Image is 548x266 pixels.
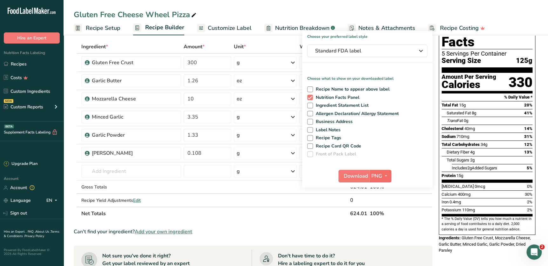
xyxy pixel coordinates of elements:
[184,43,205,51] span: Amount
[440,24,479,32] span: Recipe Costing
[524,111,532,115] span: 41%
[30,205,39,214] span: Bad
[197,21,252,35] a: Customize Label
[442,192,457,197] span: Calcium
[74,228,432,235] div: Can't find your ingredient?
[442,134,456,139] span: Sodium
[302,31,432,39] h1: Choose your preferred label style
[313,103,369,108] span: Ingredient Statement List
[527,184,532,189] span: 0%
[5,28,122,72] div: Lisa says…
[313,95,360,100] span: Nutrition Facts Panel
[313,135,342,141] span: Recipe Tags
[4,32,60,44] button: Hire an Expert
[31,8,79,14] p: The team can also help
[81,43,108,51] span: Ingredient
[135,228,192,235] span: Add your own ingredient
[302,71,432,81] p: Choose what to show on your downloaded label
[524,126,532,131] span: 14%
[12,193,87,200] div: Rate your conversation
[369,170,391,182] button: PNG
[27,114,63,119] b: [PERSON_NAME]
[4,195,31,206] a: Language
[457,134,469,139] span: 710mg
[234,43,246,51] span: Unit
[439,235,461,240] span: Ingredients:
[442,126,463,131] span: Cholesterol
[133,197,141,203] span: Edit
[472,111,476,115] span: 8g
[5,186,122,231] div: LIA says…
[442,184,474,189] span: [MEDICAL_DATA]
[299,43,322,51] div: Waste
[145,23,184,32] span: Recipe Builder
[5,127,104,172] div: Hi there , this is [PERSON_NAME] , Nutrition Expert and Customer success manager from Food Label ...
[464,126,475,131] span: 40mg
[19,113,25,120] img: Profile image for Rana
[74,9,198,20] div: Gluten Free Cheese Wheel Pizza
[4,229,59,238] a: Terms & Conditions .
[112,3,123,14] div: Close
[31,3,39,8] h1: LIA
[527,208,532,212] span: 2%
[92,131,171,139] div: Garlic Powder
[447,118,463,123] span: Fat
[442,142,480,147] span: Total Carbohydrates
[5,113,122,127] div: Rana says…
[464,118,468,123] span: 0g
[338,170,369,182] button: Download
[275,24,329,32] span: Nutrition Breakdown
[450,200,461,204] span: 0.4mg
[10,131,99,168] div: Hi there , this is [PERSON_NAME] , Nutrition Expert and Customer success manager from Food Label ...
[4,229,26,234] a: Hire an Expert .
[18,3,28,14] img: Profile image for LIA
[81,165,181,178] input: Add Ingredient
[28,229,35,234] a: FAQ .
[527,200,532,204] span: 2%
[350,196,367,204] div: 0
[481,142,487,147] span: 34g
[442,57,481,65] span: Serving Size
[348,21,415,35] a: Notes & Attachments
[524,103,532,107] span: 20%
[307,44,427,57] button: Standard FDA label
[442,74,496,80] div: Amount Per Serving
[92,113,171,121] div: Minced Garlic
[442,173,456,178] span: Protein
[92,149,171,157] div: [PERSON_NAME]
[4,248,60,256] div: Powered By FoodLabelMaker © 2025 All Rights Reserved
[28,32,117,63] div: I am trying to print off and/or download my nutritional label that I created. I click on download...
[442,93,532,101] section: % Daily Value *
[86,24,120,32] span: Recipe Setup
[442,80,496,89] div: Calories
[46,197,60,204] div: EN
[4,104,43,110] div: Custom Reports
[524,134,532,139] span: 31%
[4,3,16,15] button: go back
[35,229,51,234] a: About Us .
[447,150,469,154] span: Dietary Fiber
[462,208,475,212] span: 110mg
[509,74,532,91] div: 330
[447,111,471,115] span: Saturated Fat
[516,57,532,65] span: 125g
[526,244,542,260] iframe: Intercom live chat
[457,173,463,178] span: 15g
[237,149,240,157] div: g
[442,208,461,212] span: Potassium
[237,113,240,121] div: g
[470,158,475,162] span: 2g
[5,127,122,177] div: Rana says…
[237,167,240,175] div: g
[442,216,532,232] section: * The % Daily Value (DV) tells you how much a nutrient in a serving of food contributes to a dail...
[74,21,120,35] a: Recipe Setup
[92,77,171,85] div: Garlic Butter
[237,95,242,103] div: oz
[470,150,475,154] span: 4g
[315,47,410,55] span: Standard FDA label
[4,161,37,167] div: Upgrade Plan
[525,192,532,197] span: 30%
[313,143,362,149] span: Recipe Card QR Code
[313,151,356,157] span: Front of Pack Label
[237,131,240,139] div: g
